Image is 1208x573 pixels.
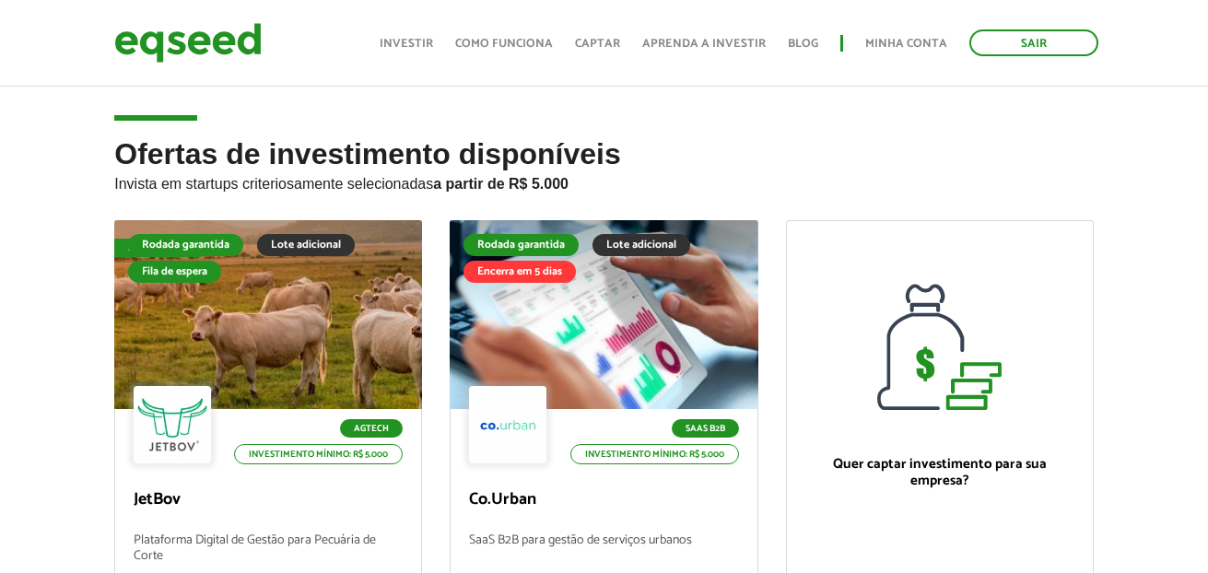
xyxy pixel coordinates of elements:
[805,456,1074,489] p: Quer captar investimento para sua empresa?
[592,234,690,256] div: Lote adicional
[114,138,1094,220] h2: Ofertas de investimento disponíveis
[575,38,620,50] a: Captar
[433,176,569,192] strong: a partir de R$ 5.000
[642,38,766,50] a: Aprenda a investir
[340,419,403,438] p: Agtech
[463,261,576,283] div: Encerra em 5 dias
[788,38,818,50] a: Blog
[455,38,553,50] a: Como funciona
[469,490,738,510] p: Co.Urban
[672,419,739,438] p: SaaS B2B
[865,38,947,50] a: Minha conta
[114,170,1094,193] p: Invista em startups criteriosamente selecionadas
[380,38,433,50] a: Investir
[257,234,355,256] div: Lote adicional
[969,29,1098,56] a: Sair
[128,234,243,256] div: Rodada garantida
[114,18,262,67] img: EqSeed
[570,444,739,464] p: Investimento mínimo: R$ 5.000
[128,261,221,283] div: Fila de espera
[114,239,209,257] div: Fila de espera
[134,490,403,510] p: JetBov
[463,234,579,256] div: Rodada garantida
[234,444,403,464] p: Investimento mínimo: R$ 5.000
